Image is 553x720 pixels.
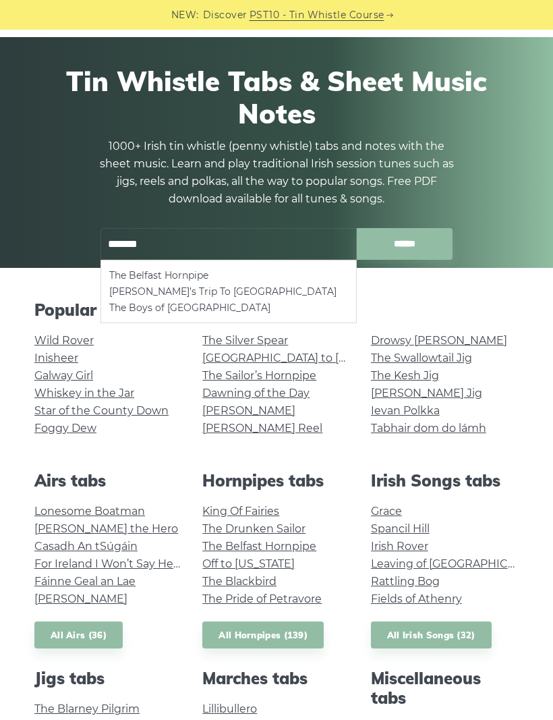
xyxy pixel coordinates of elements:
a: King Of Fairies [202,505,279,518]
a: The Belfast Hornpipe [202,540,316,553]
a: Fields of Athenry [371,592,462,605]
h1: Tin Whistle Tabs & Sheet Music Notes [34,65,519,130]
a: The Swallowtail Jig [371,352,472,364]
a: Inisheer [34,352,78,364]
a: The Pride of Petravore [202,592,322,605]
li: [PERSON_NAME]’s Trip To [GEOGRAPHIC_DATA] [109,283,348,300]
a: Lonesome Boatman [34,505,145,518]
a: All Airs (36) [34,621,123,649]
a: [PERSON_NAME] the Hero [34,522,178,535]
a: Wild Rover [34,334,94,347]
a: [PERSON_NAME] [202,404,295,417]
a: Off to [US_STATE] [202,557,295,570]
p: 1000+ Irish tin whistle (penny whistle) tabs and notes with the sheet music. Learn and play tradi... [94,138,459,208]
h2: Miscellaneous tabs [371,669,519,708]
a: Ievan Polkka [371,404,440,417]
a: For Ireland I Won’t Say Her Name [34,557,213,570]
a: [PERSON_NAME] Reel [202,422,322,435]
li: The Boys of [GEOGRAPHIC_DATA] [109,300,348,316]
a: Foggy Dew [34,422,96,435]
a: All Hornpipes (139) [202,621,324,649]
a: The Blarney Pilgrim [34,702,140,715]
a: Drowsy [PERSON_NAME] [371,334,507,347]
h2: Airs tabs [34,471,182,491]
a: Spancil Hill [371,522,430,535]
a: The Sailor’s Hornpipe [202,369,316,382]
a: Galway Girl [34,369,93,382]
a: Lillibullero [202,702,257,715]
a: Tabhair dom do lámh [371,422,486,435]
h2: Jigs tabs [34,669,182,688]
li: The Belfast Hornpipe [109,267,348,283]
a: The Silver Spear [202,334,288,347]
a: Grace [371,505,402,518]
a: Fáinne Geal an Lae [34,575,136,588]
a: Irish Rover [371,540,428,553]
a: [PERSON_NAME] Jig [371,387,482,399]
a: PST10 - Tin Whistle Course [250,7,384,23]
a: Casadh An tSúgáin [34,540,138,553]
a: Star of the County Down [34,404,169,417]
a: All Irish Songs (32) [371,621,492,649]
a: Whiskey in the Jar [34,387,134,399]
h2: Hornpipes tabs [202,471,350,491]
h2: Irish Songs tabs [371,471,519,491]
span: Discover [203,7,248,23]
a: The Blackbird [202,575,276,588]
a: [GEOGRAPHIC_DATA] to [GEOGRAPHIC_DATA] [202,352,451,364]
a: Rattling Bog [371,575,440,588]
a: Leaving of [GEOGRAPHIC_DATA] [371,557,545,570]
span: NEW: [171,7,199,23]
a: The Kesh Jig [371,369,439,382]
a: [PERSON_NAME] [34,592,127,605]
a: The Drunken Sailor [202,522,305,535]
h2: Marches tabs [202,669,350,688]
a: Dawning of the Day [202,387,310,399]
h2: Popular tin whistle songs & tunes [34,300,519,320]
